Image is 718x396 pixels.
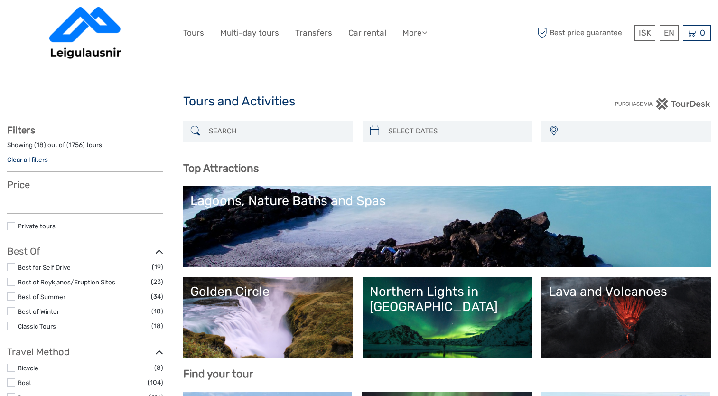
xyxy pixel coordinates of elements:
[183,26,204,40] a: Tours
[151,306,163,317] span: (18)
[151,276,163,287] span: (23)
[7,179,163,190] h3: Price
[18,222,56,230] a: Private tours
[190,193,704,260] a: Lagoons, Nature Baths and Spas
[639,28,651,38] span: ISK
[348,26,386,40] a: Car rental
[205,123,348,140] input: SEARCH
[220,26,279,40] a: Multi-day tours
[7,124,35,136] strong: Filters
[190,193,704,208] div: Lagoons, Nature Baths and Spas
[37,141,44,150] label: 18
[7,346,163,358] h3: Travel Method
[49,7,121,59] img: 3237-1562bb6b-eaa9-480f-8daa-79aa4f7f02e6_logo_big.png
[7,141,163,155] div: Showing ( ) out of ( ) tours
[18,322,56,330] a: Classic Tours
[18,364,38,372] a: Bicycle
[7,156,48,163] a: Clear all filters
[148,377,163,388] span: (104)
[154,362,163,373] span: (8)
[183,368,253,380] b: Find your tour
[18,379,31,387] a: Boat
[190,284,345,350] a: Golden Circle
[18,264,71,271] a: Best for Self Drive
[69,141,83,150] label: 1756
[384,123,527,140] input: SELECT DATES
[18,308,59,315] a: Best of Winter
[370,284,525,315] div: Northern Lights in [GEOGRAPHIC_DATA]
[535,25,632,41] span: Best price guarantee
[152,262,163,273] span: (19)
[7,245,163,257] h3: Best Of
[615,98,711,110] img: PurchaseViaTourDesk.png
[183,94,535,109] h1: Tours and Activities
[549,284,704,350] a: Lava and Volcanoes
[660,25,679,41] div: EN
[699,28,707,38] span: 0
[18,293,65,301] a: Best of Summer
[183,162,259,175] b: Top Attractions
[402,26,427,40] a: More
[151,321,163,331] span: (18)
[370,284,525,350] a: Northern Lights in [GEOGRAPHIC_DATA]
[549,284,704,299] div: Lava and Volcanoes
[295,26,332,40] a: Transfers
[151,291,163,302] span: (34)
[190,284,345,299] div: Golden Circle
[18,278,115,286] a: Best of Reykjanes/Eruption Sites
